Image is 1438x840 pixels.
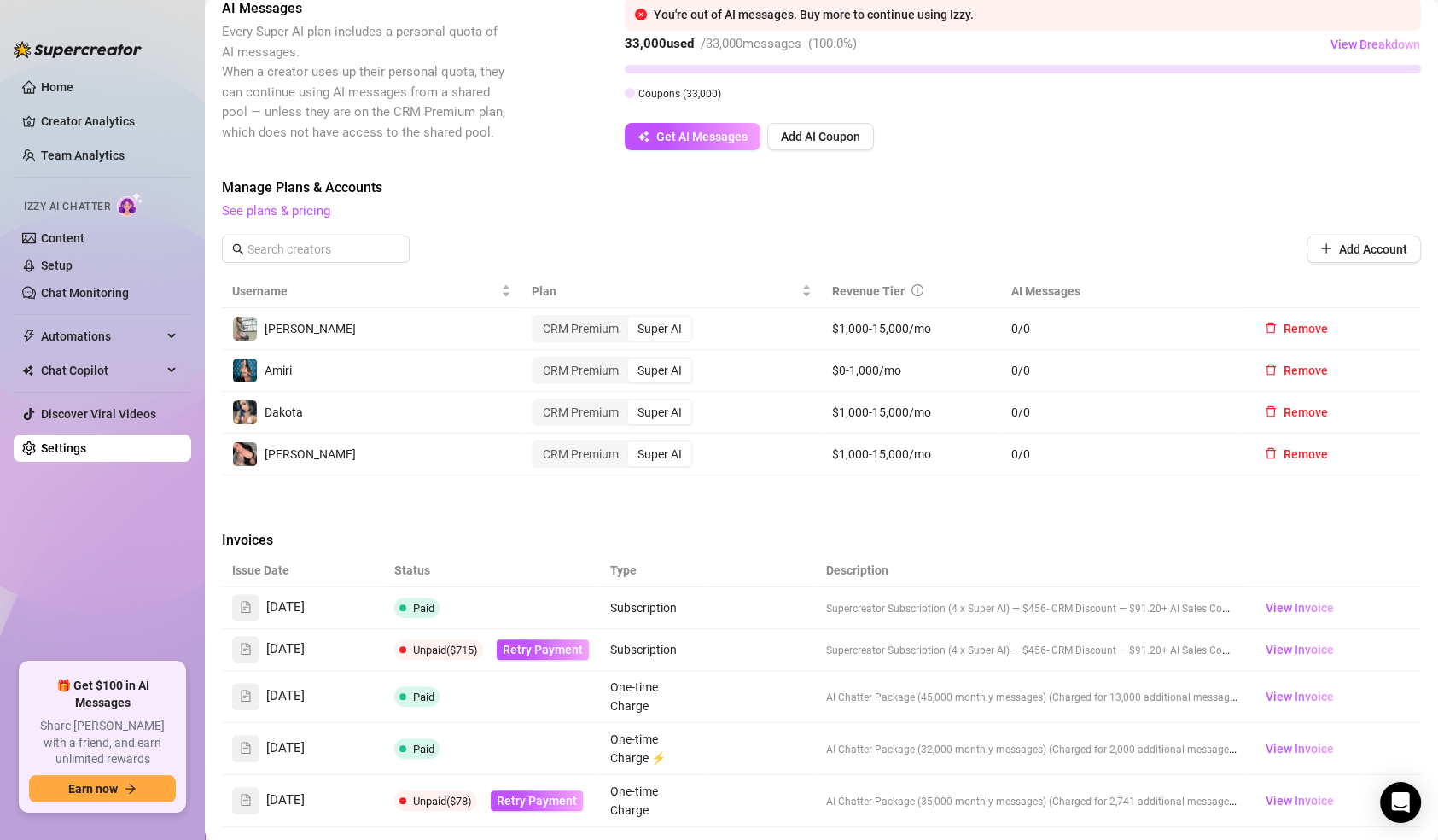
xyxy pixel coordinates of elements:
span: Every Super AI plan includes a personal quota of AI messages. When a creator uses up their person... [222,24,505,140]
span: Amiri [265,364,292,377]
th: Status [384,554,600,587]
td: $1,000-15,000/mo [822,308,1002,350]
img: Bonnie [233,442,257,466]
th: Description [816,554,1248,587]
span: close-circle [635,9,647,20]
span: Subscription [610,601,677,615]
span: Revenue Tier [832,284,905,298]
div: CRM Premium [533,359,628,382]
span: thunderbolt [22,330,36,343]
a: View Invoice [1258,738,1340,759]
span: Paid [413,602,434,615]
img: Amiri [233,359,257,382]
span: plus [1320,242,1332,254]
span: [DATE] [266,790,305,811]
strong: 33,000 used [625,36,694,51]
span: arrow-right [125,783,137,795]
span: Coupons ( 33,000 ) [638,88,721,100]
span: Remove [1284,447,1328,461]
span: 0 / 0 [1011,361,1231,380]
span: Earn now [68,782,118,796]
span: Supercreator Subscription (4 x Super AI) — $456 [826,645,1046,656]
div: CRM Premium [533,442,628,466]
a: Setup [41,259,73,272]
div: segmented control [532,399,693,426]
span: Add Account [1339,242,1407,256]
span: [DATE] [266,598,305,618]
a: Content [41,231,84,245]
span: [DATE] [266,639,305,660]
span: Get AI Messages [656,130,748,143]
span: Remove [1284,322,1328,335]
span: Supercreator Subscription (4 x Super AI) — $456 [826,603,1046,615]
span: [PERSON_NAME] [265,322,356,335]
span: file-text [240,643,252,655]
div: CRM Premium [533,400,628,424]
div: segmented control [532,315,693,342]
th: Plan [521,275,821,308]
span: Chat Copilot [41,357,162,384]
span: search [232,243,244,255]
div: CRM Premium [533,317,628,341]
input: Search creators [247,240,386,259]
a: Chat Monitoring [41,286,129,300]
span: Add AI Coupon [781,130,860,143]
span: AI Chatter Package (32,000 monthly messages) (Charged for 2,000 additional messages) [826,742,1237,755]
div: You're out of AI messages. Buy more to continue using Izzy. [654,5,1411,24]
button: Retry Payment [497,639,589,660]
th: Type [600,554,708,587]
span: View Invoice [1265,687,1333,706]
img: logo-BBDzfeDw.svg [14,41,142,58]
span: 0 / 0 [1011,403,1231,422]
img: Dakota [233,400,257,424]
span: [DATE] [266,686,305,707]
span: AI Chatter Package (35,000 monthly messages) (Charged for 2,741 additional messages) [826,794,1237,808]
span: delete [1265,405,1277,417]
th: AI Messages [1001,275,1241,308]
span: Retry Payment [503,643,583,656]
span: View Invoice [1265,791,1333,810]
span: Plan [532,282,797,300]
span: Subscription [610,643,677,656]
img: Chat Copilot [22,365,33,376]
span: ( 100.0 %) [808,36,857,51]
span: [PERSON_NAME] [265,447,356,461]
button: Remove [1251,315,1342,342]
span: delete [1265,322,1277,334]
span: Dakota [265,405,303,419]
td: $0-1,000/mo [822,350,1002,392]
span: One-time Charge [610,785,658,817]
span: Invoices [222,530,509,551]
span: Manage Plans & Accounts [222,178,1421,198]
span: delete [1265,364,1277,376]
span: Izzy AI Chatter [24,199,110,215]
a: View Invoice [1258,686,1340,707]
a: Team Analytics [41,149,125,162]
button: Add Account [1307,236,1421,263]
a: View Invoice [1258,598,1340,618]
span: Paid [413,691,434,703]
span: View Breakdown [1330,38,1420,51]
div: Super AI [628,442,691,466]
span: Retry Payment [497,794,577,808]
span: Unpaid ($78) [413,795,472,808]
span: View Invoice [1265,739,1333,758]
div: segmented control [532,440,693,468]
span: View Invoice [1265,598,1333,617]
span: Automations [41,323,162,350]
span: [DATE] [266,738,305,759]
button: View Breakdown [1330,31,1421,58]
span: / 33,000 messages [701,36,801,51]
td: $1,000-15,000/mo [822,434,1002,475]
a: See plans & pricing [222,203,330,219]
a: Home [41,80,73,94]
div: Super AI [628,317,691,341]
td: $1,000-15,000/mo [822,392,1002,434]
span: file-text [240,601,252,613]
span: file-text [240,690,252,702]
th: Issue Date [222,554,384,587]
span: One-time Charge ⚡ [610,732,666,765]
div: segmented control [532,357,693,384]
a: View Invoice [1258,639,1340,660]
span: Paid [413,743,434,755]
